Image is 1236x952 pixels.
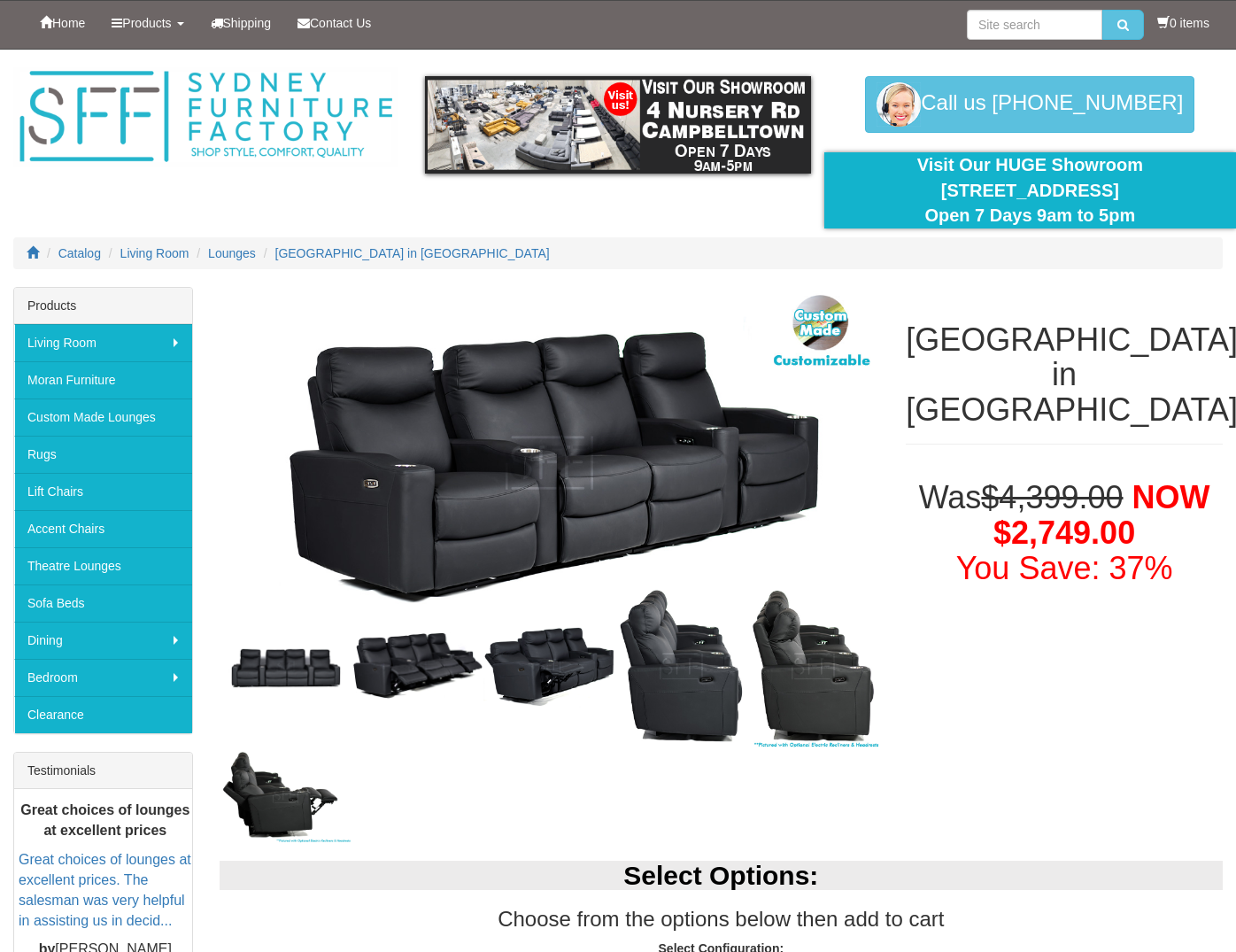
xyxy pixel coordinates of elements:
[52,16,85,30] span: Home
[838,152,1223,228] div: Visit Our HUGE Showroom [STREET_ADDRESS] Open 7 Days 9am to 5pm
[623,861,818,890] b: Select Options:
[906,322,1223,428] h1: [GEOGRAPHIC_DATA] in [GEOGRAPHIC_DATA]
[19,852,191,928] a: Great choices of lounges at excellent prices. The salesman was very helpful in assisting us in de...
[981,479,1123,515] del: $4,399.00
[220,908,1223,931] h3: Choose from the options below then add to cart
[1157,14,1209,32] li: 0 items
[120,246,189,260] a: Living Room
[14,473,192,510] a: Lift Chairs
[14,324,192,361] a: Living Room
[14,584,192,622] a: Sofa Beds
[14,510,192,547] a: Accent Chairs
[906,480,1223,585] h1: Was
[310,16,371,30] span: Contact Us
[14,659,192,696] a: Bedroom
[956,550,1173,586] font: You Save: 37%
[20,802,189,838] b: Great choices of lounges at excellent prices
[14,436,192,473] a: Rugs
[13,67,398,166] img: Sydney Furniture Factory
[425,76,810,174] img: showroom.gif
[14,753,192,789] div: Testimonials
[223,16,272,30] span: Shipping
[27,1,98,45] a: Home
[122,16,171,30] span: Products
[14,547,192,584] a: Theatre Lounges
[14,696,192,733] a: Clearance
[14,288,192,324] div: Products
[284,1,384,45] a: Contact Us
[208,246,256,260] a: Lounges
[967,10,1102,40] input: Site search
[14,399,192,436] a: Custom Made Lounges
[14,622,192,659] a: Dining
[197,1,285,45] a: Shipping
[275,246,550,260] a: [GEOGRAPHIC_DATA] in [GEOGRAPHIC_DATA]
[14,361,192,399] a: Moran Furniture
[98,1,197,45] a: Products
[58,246,101,260] a: Catalog
[993,479,1210,551] span: NOW $2,749.00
